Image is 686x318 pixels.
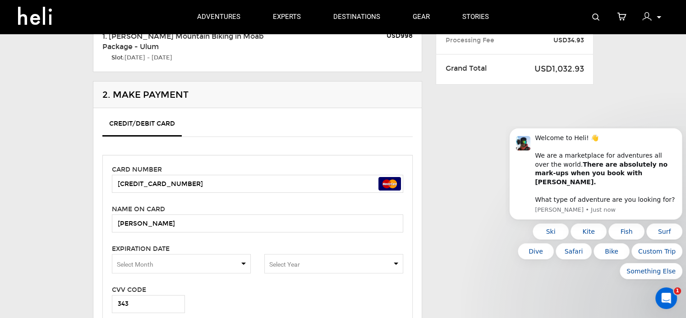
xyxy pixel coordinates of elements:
[264,254,403,273] span: Select box activate
[102,54,172,61] span: Slot:
[333,12,380,22] p: destinations
[112,205,165,214] label: Name on card
[102,32,289,52] div: 1. [PERSON_NAME] Mountain Biking in Moab Package - Ulum
[446,36,521,45] span: Processing Fee
[642,12,651,21] img: signin-icon-3x.png
[273,12,301,22] p: experts
[592,14,599,21] img: search-bar-icon.svg
[112,254,251,273] span: Select box activate
[112,286,146,295] label: CVV Code
[112,165,162,174] label: Card number
[387,32,413,41] div: USD998
[378,177,401,191] img: mastercard-dark.svg
[112,245,170,254] label: Expiration Date
[534,36,584,45] span: USD34.93
[674,287,681,295] span: 1
[93,82,422,109] div: 2. Make Payment
[269,261,300,268] span: Select Year
[197,12,240,22] p: adventures
[117,261,153,268] span: Select Month
[509,64,584,75] span: USD1,032.93
[655,287,677,309] iframe: Intercom live chat
[102,115,182,136] a: Credit/Debit Card
[124,54,172,61] span: [DATE] - [DATE]
[506,126,686,313] iframe: Intercom notifications message
[439,64,502,74] div: Grand Total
